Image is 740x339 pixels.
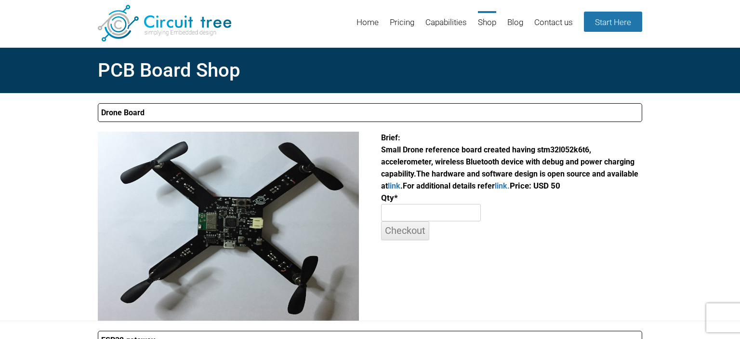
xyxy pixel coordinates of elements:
a: link [388,181,400,190]
span: The hardware and software design is open source and available at . [381,169,638,190]
span: For additional details refer [403,181,510,190]
input: Checkout [381,221,429,240]
div: Price: USD 50 Qty [381,132,642,240]
summary: Drone Board [98,103,642,122]
a: Pricing [390,11,414,42]
img: Circuit Tree [98,5,231,41]
a: Start Here [584,12,642,32]
a: Shop [478,11,496,42]
a: Capabilities [425,11,467,42]
a: Contact us [534,11,573,42]
h1: PCB Board Shop [98,56,642,85]
a: link. [495,181,510,190]
a: Home [357,11,379,42]
a: Blog [507,11,523,42]
span: Brief: Small Drone reference board created having stm32l052k6t6, accelerometer, wireless Bluetoot... [381,133,634,178]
